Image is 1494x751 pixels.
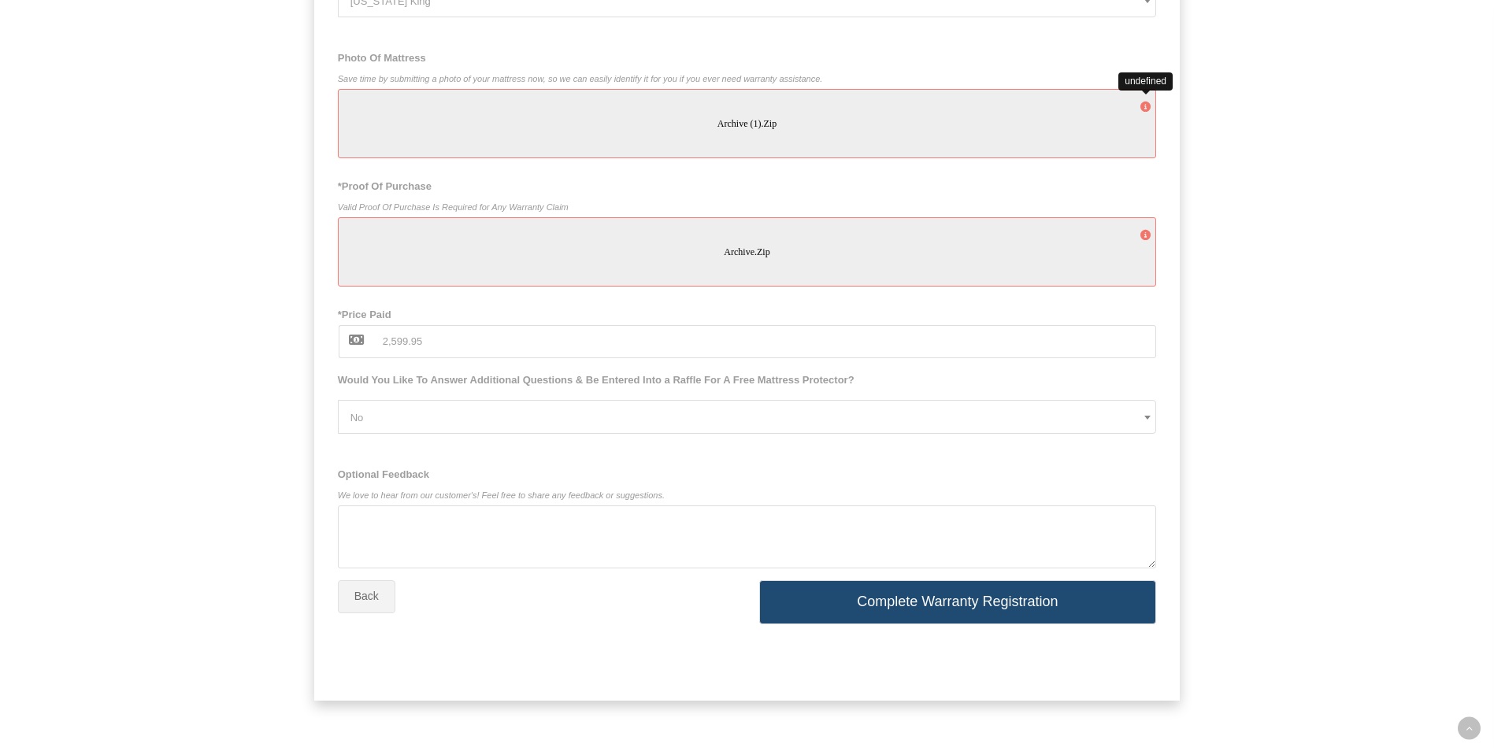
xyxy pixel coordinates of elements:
small: We love to hear from our customer's! Feel free to share any feedback or suggestions. [338,485,1157,505]
a: Back to top [1458,717,1481,740]
span: *Price Paid [338,305,1157,325]
span: No [338,400,1157,434]
div: archive (1).zip [338,89,1157,158]
div: undefined [1118,72,1173,91]
button: Back [338,580,395,613]
small: Save time by submitting a photo of your mattress now, so we can easily identify it for you if you... [338,68,1157,89]
span: Photo Of Mattress [338,48,1157,68]
span: *Proof Of Purchase [338,176,1157,197]
span: No [350,401,1156,435]
button: Complete Warranty Registration [759,580,1157,624]
small: Valid Proof Of Purchase Is Required for Any Warranty Claim [338,197,1157,217]
span: Optional Feedback [338,464,1157,485]
span: Would You Like To Answer Additional Questions & Be Entered Into a Raffle For A Free Mattress Prot... [338,370,1157,390]
div: archive.zip [338,217,1157,287]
